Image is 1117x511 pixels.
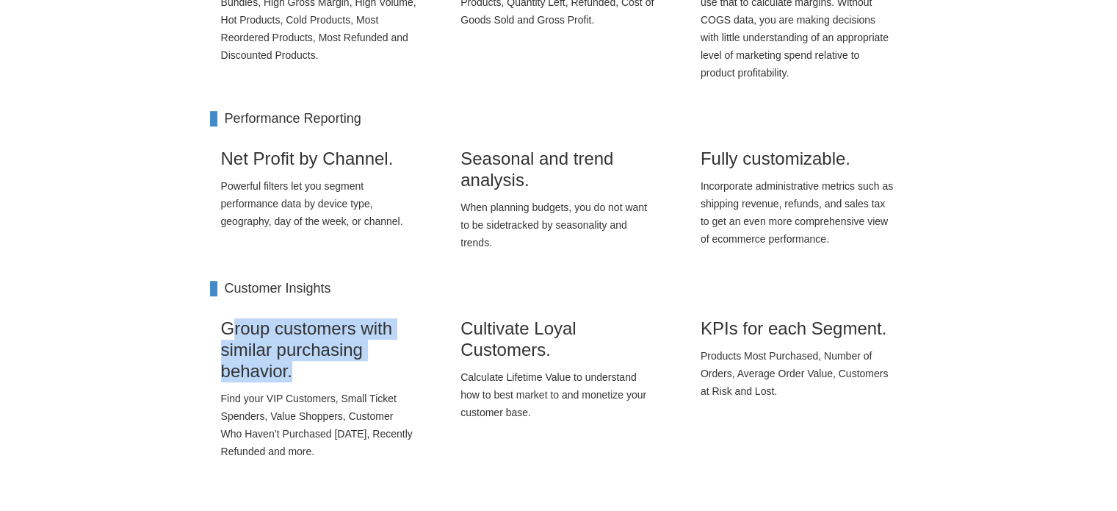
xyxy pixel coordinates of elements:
iframe: Drift Widget Chat Controller [1044,437,1099,493]
h3: Seasonal and trend analysis. [460,149,657,191]
h3: Group customers with similar purchasing behavior. [221,318,417,382]
h3: KPIs for each Segment. [701,318,897,340]
h4: Performance Reporting [210,111,908,127]
p: Find your VIP Customers, Small Ticket Spenders, Value Shoppers, Customer Who Haven’t Purchased [D... [221,390,417,460]
h4: Customer Insights [210,281,908,297]
p: Incorporate administrative metrics such as shipping revenue, refunds, and sales tax to get an eve... [701,177,897,248]
p: Powerful filters let you segment performance data by device type, geography, day of the week, or ... [221,177,417,230]
p: Products Most Purchased, Number of Orders, Average Order Value, Customers at Risk and Lost. [701,347,897,400]
p: Calculate Lifetime Value to understand how to best market to and monetize your customer base. [460,368,657,421]
h3: Net Profit by Channel. [221,149,417,170]
p: When planning budgets, you do not want to be sidetracked by seasonality and trends. [460,199,657,251]
h3: Cultivate Loyal Customers. [460,318,657,361]
h3: Fully customizable. [701,149,897,170]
